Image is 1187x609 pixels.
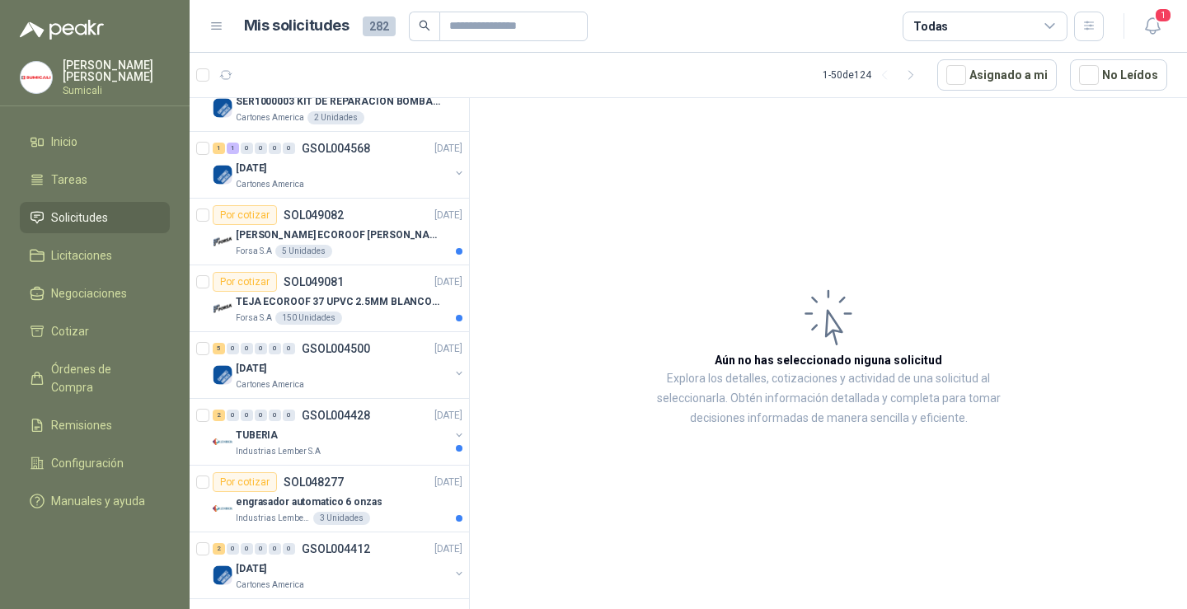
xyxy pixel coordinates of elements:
div: 0 [227,343,239,354]
div: 0 [255,143,267,154]
p: Cartones America [236,111,304,124]
a: Órdenes de Compra [20,354,170,403]
img: Company Logo [21,62,52,93]
p: [DATE] [434,274,462,290]
a: Por cotizarSOL049081[DATE] Company LogoTEJA ECOROOF 37 UPVC 2.5MM BLANCO Ancho: 1.07 Largo: 11.80... [190,265,469,332]
p: [DATE] [434,541,462,557]
div: 0 [283,143,295,154]
img: Company Logo [213,232,232,251]
div: 2 [213,543,225,555]
p: [PERSON_NAME] ECOROOF [PERSON_NAME] 37 PC 1MM OPAL 1.07M X 11.80M BTR [236,227,441,243]
p: [DATE] [236,161,266,176]
a: Licitaciones [20,240,170,271]
span: Solicitudes [51,208,108,227]
a: Manuales y ayuda [20,485,170,517]
p: Cartones America [236,178,304,191]
a: Remisiones [20,410,170,441]
p: GSOL004568 [302,143,370,154]
div: 0 [255,543,267,555]
p: [PERSON_NAME] [PERSON_NAME] [63,59,170,82]
p: TEJA ECOROOF 37 UPVC 2.5MM BLANCO Ancho: 1.07 Largo: 11.80 [236,294,441,310]
div: 0 [241,410,253,421]
p: [DATE] [236,561,266,577]
a: Por cotizarSOL049603[DATE] Company LogoSER1000003 KIT DE REPARACION BOMBA WILDENCartones America2... [190,65,469,132]
p: Cartones America [236,378,304,391]
p: Forsa S.A [236,312,272,325]
img: Company Logo [213,365,232,385]
a: Solicitudes [20,202,170,233]
a: Inicio [20,126,170,157]
p: TUBERIA [236,428,278,443]
p: [DATE] [434,141,462,157]
a: 1 1 0 0 0 0 GSOL004568[DATE] Company Logo[DATE]Cartones America [213,138,466,191]
a: 2 0 0 0 0 0 GSOL004412[DATE] Company Logo[DATE]Cartones America [213,539,466,592]
span: Órdenes de Compra [51,360,154,396]
img: Logo peakr [20,20,104,40]
div: 0 [227,543,239,555]
span: Manuales y ayuda [51,492,145,510]
div: 150 Unidades [275,312,342,325]
div: 2 Unidades [307,111,364,124]
p: [DATE] [434,408,462,424]
h1: Mis solicitudes [244,14,350,38]
div: Todas [913,17,948,35]
p: Sumicali [63,86,170,96]
span: Licitaciones [51,246,112,265]
div: 0 [269,143,281,154]
div: 3 Unidades [313,512,370,525]
span: Negociaciones [51,284,127,302]
span: 282 [363,16,396,36]
span: Configuración [51,454,124,472]
img: Company Logo [213,565,232,585]
p: Forsa S.A [236,245,272,258]
div: Por cotizar [213,205,277,225]
div: 5 [213,343,225,354]
a: 2 0 0 0 0 0 GSOL004428[DATE] Company LogoTUBERIAIndustrias Lember S.A [213,405,466,458]
p: [DATE] [236,361,266,377]
div: 0 [269,410,281,421]
div: 0 [255,410,267,421]
div: 0 [283,343,295,354]
div: 0 [241,143,253,154]
a: Por cotizarSOL049082[DATE] Company Logo[PERSON_NAME] ECOROOF [PERSON_NAME] 37 PC 1MM OPAL 1.07M X... [190,199,469,265]
div: Por cotizar [213,272,277,292]
span: search [419,20,430,31]
div: 0 [255,343,267,354]
div: 0 [241,543,253,555]
img: Company Logo [213,298,232,318]
p: GSOL004428 [302,410,370,421]
p: [DATE] [434,208,462,223]
p: Cartones America [236,579,304,592]
div: 0 [269,543,281,555]
a: Tareas [20,164,170,195]
div: 5 Unidades [275,245,332,258]
img: Company Logo [213,165,232,185]
div: 0 [283,543,295,555]
div: 0 [241,343,253,354]
button: 1 [1138,12,1167,41]
div: 2 [213,410,225,421]
p: Industrias Lember S.A [236,512,310,525]
div: 1 [213,143,225,154]
div: 0 [269,343,281,354]
p: SER1000003 KIT DE REPARACION BOMBA WILDEN [236,94,441,110]
a: Por cotizarSOL048277[DATE] Company Logoengrasador automatico 6 onzasIndustrias Lember S.A3 Unidades [190,466,469,532]
p: GSOL004500 [302,343,370,354]
div: 1 - 50 de 124 [823,62,924,88]
div: 0 [283,410,295,421]
p: Industrias Lember S.A [236,445,321,458]
span: 1 [1154,7,1172,23]
div: 0 [227,410,239,421]
div: 1 [227,143,239,154]
a: Negociaciones [20,278,170,309]
span: Tareas [51,171,87,189]
p: Explora los detalles, cotizaciones y actividad de una solicitud al seleccionarla. Obtén informaci... [635,369,1022,429]
p: SOL049081 [284,276,344,288]
p: [DATE] [434,475,462,490]
p: SOL048277 [284,476,344,488]
h3: Aún no has seleccionado niguna solicitud [715,351,942,369]
span: Inicio [51,133,77,151]
a: Cotizar [20,316,170,347]
img: Company Logo [213,98,232,118]
img: Company Logo [213,499,232,518]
